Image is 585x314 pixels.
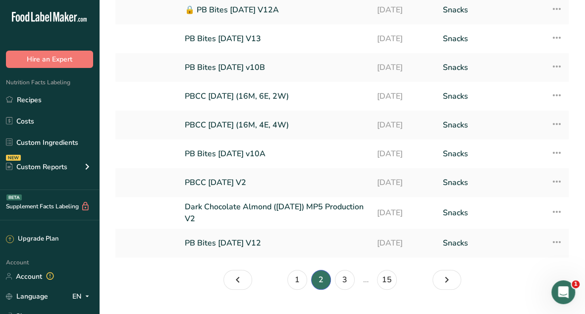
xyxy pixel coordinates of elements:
[185,233,365,253] a: PB Bites [DATE] V12
[377,86,431,107] a: [DATE]
[551,280,575,304] iframe: Intercom live chat
[377,115,431,135] a: [DATE]
[443,172,539,193] a: Snacks
[377,172,431,193] a: [DATE]
[185,86,365,107] a: PBCC [DATE] (16M, 6E, 2W)
[377,143,431,164] a: [DATE]
[377,28,431,49] a: [DATE]
[377,233,431,253] a: [DATE]
[443,28,539,49] a: Snacks
[185,201,365,225] a: Dark Chocolate Almond ([DATE]) MP5 Production V2
[6,194,22,200] div: BETA
[185,115,365,135] a: PBCC [DATE] (16M, 4E, 4W)
[443,143,539,164] a: Snacks
[223,270,252,290] a: Page 1.
[377,270,397,290] a: Page 15.
[572,280,580,288] span: 1
[185,28,365,49] a: PB Bites [DATE] V13
[185,57,365,78] a: PB Bites [DATE] v10B
[443,201,539,225] a: Snacks
[185,172,365,193] a: PBCC [DATE] V2
[335,270,355,290] a: Page 3.
[443,115,539,135] a: Snacks
[6,234,58,244] div: Upgrade Plan
[72,290,93,302] div: EN
[377,57,431,78] a: [DATE]
[6,51,93,68] button: Hire an Expert
[443,57,539,78] a: Snacks
[6,155,21,161] div: NEW
[6,162,67,172] div: Custom Reports
[6,288,48,305] a: Language
[432,270,461,290] a: Page 3.
[443,233,539,253] a: Snacks
[287,270,307,290] a: Page 1.
[185,143,365,164] a: PB Bites [DATE] v10A
[377,201,431,225] a: [DATE]
[443,86,539,107] a: Snacks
